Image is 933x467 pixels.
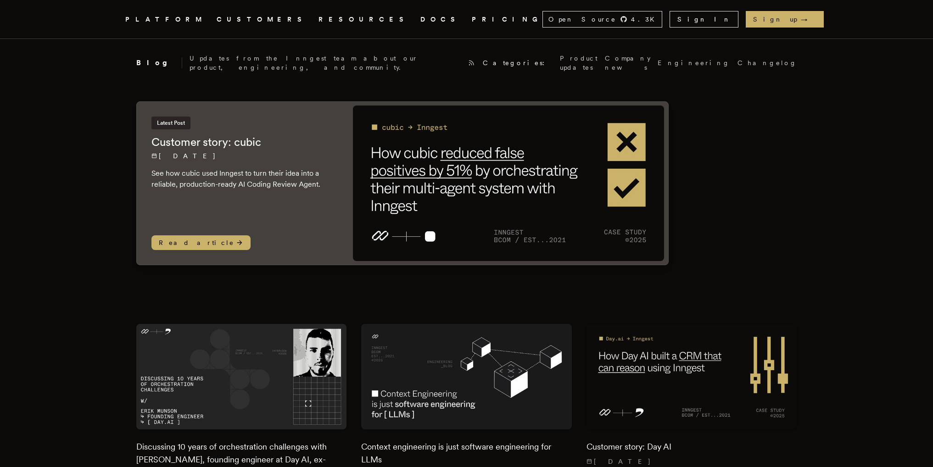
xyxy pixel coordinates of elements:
[353,106,665,261] img: Featured image for Customer story: cubic blog post
[737,58,797,67] a: Changelog
[361,324,572,429] img: Featured image for Context engineering is just software engineering for LLMs blog post
[420,14,461,25] a: DOCS
[472,14,542,25] a: PRICING
[605,54,650,72] a: Company news
[151,168,335,190] p: See how cubic used Inngest to turn their idea into a reliable, production-ready AI Coding Review ...
[548,15,616,24] span: Open Source
[483,58,553,67] span: Categories:
[151,135,335,150] h2: Customer story: cubic
[190,54,461,72] p: Updates from the Inngest team about our product, engineering, and community.
[658,58,730,67] a: Engineering
[801,15,816,24] span: →
[361,440,572,466] h2: Context engineering is just software engineering for LLMs
[217,14,307,25] a: CUSTOMERS
[587,440,797,453] h2: Customer story: Day AI
[318,14,409,25] button: RESOURCES
[587,324,797,429] img: Featured image for Customer story: Day AI blog post
[746,11,824,28] a: Sign up
[587,457,797,466] p: [DATE]
[631,15,660,24] span: 4.3 K
[136,324,347,429] img: Featured image for Discussing 10 years of orchestration challenges with Erik Munson, founding eng...
[136,57,182,68] h2: Blog
[151,151,335,161] p: [DATE]
[151,117,190,129] span: Latest Post
[151,235,251,250] span: Read article
[560,54,598,72] a: Product updates
[136,101,669,265] a: Latest PostCustomer story: cubic[DATE] See how cubic used Inngest to turn their idea into a relia...
[670,11,738,28] a: Sign In
[125,14,206,25] button: PLATFORM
